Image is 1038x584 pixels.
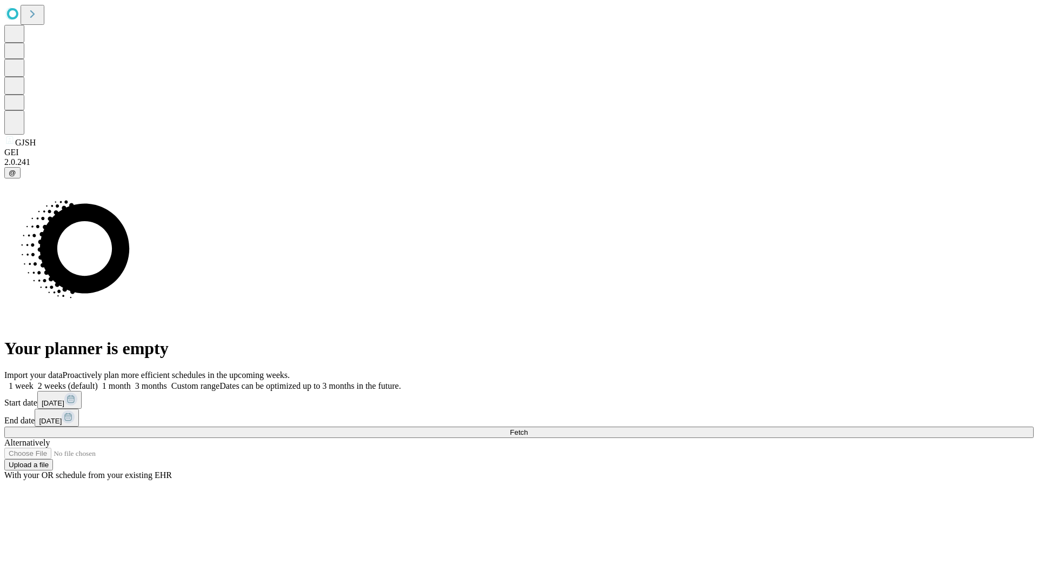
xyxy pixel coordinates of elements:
button: Fetch [4,427,1034,438]
div: Start date [4,391,1034,409]
span: 1 month [102,381,131,390]
span: [DATE] [42,399,64,407]
span: Custom range [171,381,219,390]
button: Upload a file [4,459,53,470]
span: 1 week [9,381,34,390]
button: @ [4,167,21,178]
div: End date [4,409,1034,427]
span: 2 weeks (default) [38,381,98,390]
span: 3 months [135,381,167,390]
span: Proactively plan more efficient schedules in the upcoming weeks. [63,370,290,380]
button: [DATE] [37,391,82,409]
span: Import your data [4,370,63,380]
h1: Your planner is empty [4,339,1034,359]
div: 2.0.241 [4,157,1034,167]
span: Fetch [510,428,528,436]
span: Alternatively [4,438,50,447]
span: [DATE] [39,417,62,425]
span: GJSH [15,138,36,147]
span: With your OR schedule from your existing EHR [4,470,172,480]
span: Dates can be optimized up to 3 months in the future. [219,381,401,390]
button: [DATE] [35,409,79,427]
div: GEI [4,148,1034,157]
span: @ [9,169,16,177]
